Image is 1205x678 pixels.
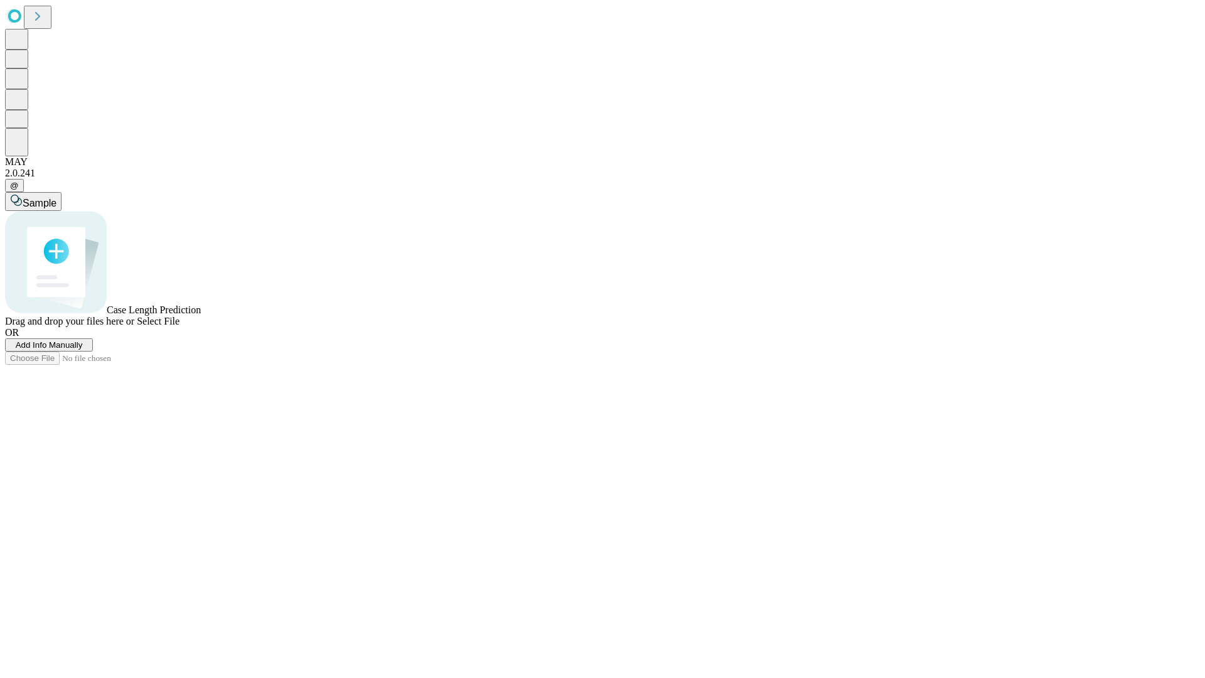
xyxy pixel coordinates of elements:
span: Case Length Prediction [107,304,201,315]
button: Sample [5,192,62,211]
span: Add Info Manually [16,340,83,350]
span: OR [5,327,19,338]
div: 2.0.241 [5,168,1200,179]
div: MAY [5,156,1200,168]
button: @ [5,179,24,192]
span: Select File [137,316,179,326]
span: Drag and drop your files here or [5,316,134,326]
span: Sample [23,198,56,208]
span: @ [10,181,19,190]
button: Add Info Manually [5,338,93,352]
